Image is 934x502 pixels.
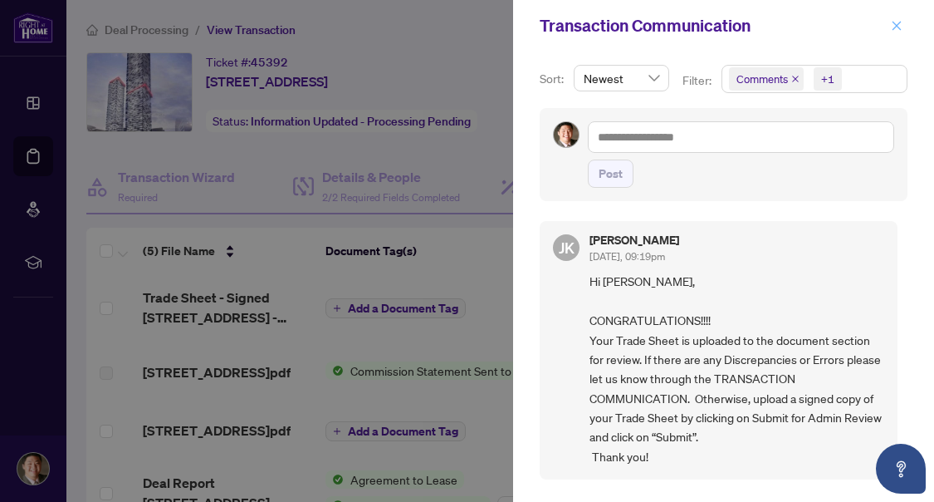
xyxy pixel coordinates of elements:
[540,13,886,38] div: Transaction Communication
[554,122,579,147] img: Profile Icon
[729,67,804,91] span: Comments
[589,234,679,246] h5: [PERSON_NAME]
[821,71,834,87] div: +1
[588,160,633,188] button: Post
[891,20,902,32] span: close
[559,236,575,259] span: JK
[682,71,714,90] p: Filter:
[736,71,788,87] span: Comments
[589,272,884,466] span: Hi [PERSON_NAME], CONGRATULATIONS!!!! Your Trade Sheet is uploaded to the document section for re...
[876,444,926,494] button: Open asap
[589,250,665,263] span: [DATE], 09:19pm
[584,66,659,91] span: Newest
[791,75,800,83] span: close
[540,70,567,88] p: Sort:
